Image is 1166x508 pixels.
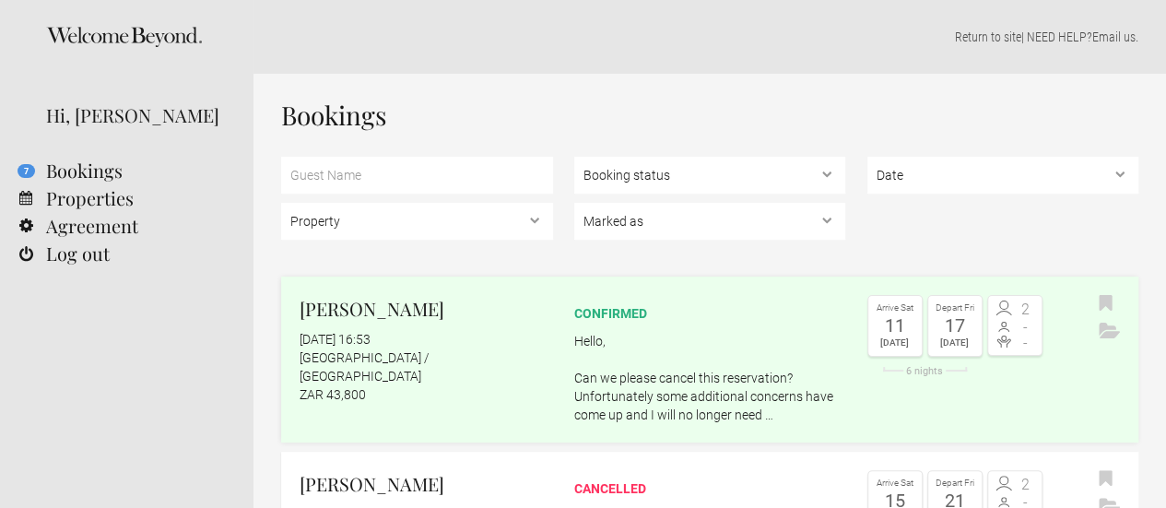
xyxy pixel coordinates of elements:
button: Bookmark [1094,290,1117,318]
button: Bookmark [1094,466,1117,493]
select: , , [574,157,846,194]
a: [PERSON_NAME] [DATE] 16:53 [GEOGRAPHIC_DATA] / [GEOGRAPHIC_DATA] ZAR 43,800 confirmed Hello, Can ... [281,277,1138,443]
div: confirmed [574,304,846,323]
span: 2 [1015,478,1037,492]
input: Guest Name [281,157,553,194]
div: Depart Fri [933,301,977,316]
div: 17 [933,316,977,335]
h2: [PERSON_NAME] [300,295,553,323]
div: Depart Fri [933,476,977,491]
span: - [1015,336,1037,350]
flynt-date-display: [DATE] 16:53 [300,332,371,347]
p: Hello, Can we please cancel this reservation? Unfortunately some additional concerns have come up... [574,332,846,424]
div: 11 [873,316,917,335]
div: Arrive Sat [873,301,917,316]
select: , , , [574,203,846,240]
span: 2 [1015,302,1037,317]
h1: Bookings [281,101,1138,129]
flynt-notification-badge: 7 [18,164,35,178]
span: - [1015,320,1037,335]
div: cancelled [574,479,846,498]
button: Archive [1094,318,1125,346]
div: Hi, [PERSON_NAME] [46,101,226,129]
a: Email us [1092,30,1136,44]
div: [DATE] [873,335,917,351]
flynt-currency: ZAR 43,800 [300,387,366,402]
h2: [PERSON_NAME] [300,470,553,498]
div: [GEOGRAPHIC_DATA] / [GEOGRAPHIC_DATA] [300,349,553,385]
div: Arrive Sat [873,476,917,491]
p: | NEED HELP? . [281,28,1138,46]
div: 6 nights [867,366,983,376]
a: Return to site [955,30,1021,44]
div: [DATE] [933,335,977,351]
select: , [867,157,1139,194]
